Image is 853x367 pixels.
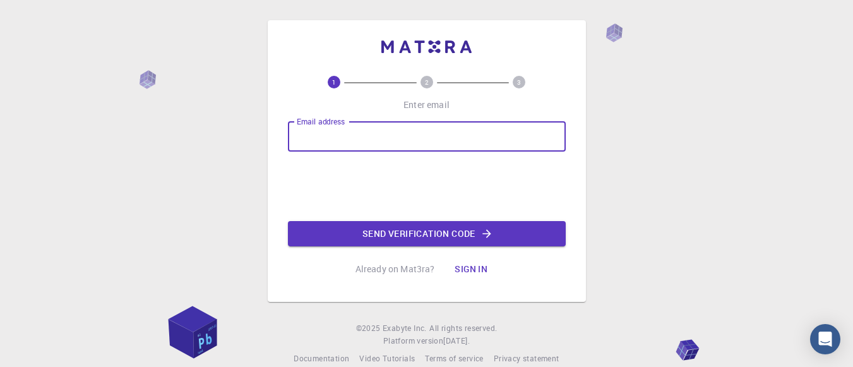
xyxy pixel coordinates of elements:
[494,352,559,365] a: Privacy statement
[331,162,523,211] iframe: reCAPTCHA
[383,335,443,347] span: Platform version
[425,352,483,365] a: Terms of service
[359,352,415,365] a: Video Tutorials
[332,78,336,87] text: 1
[294,352,349,365] a: Documentation
[359,353,415,363] span: Video Tutorials
[443,335,470,346] span: [DATE] .
[443,335,470,347] a: [DATE].
[429,322,497,335] span: All rights reserved.
[383,323,427,333] span: Exabyte Inc.
[355,263,435,275] p: Already on Mat3ra?
[425,353,483,363] span: Terms of service
[494,353,559,363] span: Privacy statement
[294,353,349,363] span: Documentation
[444,256,498,282] button: Sign in
[810,324,840,354] div: Open Intercom Messenger
[356,322,383,335] span: © 2025
[425,78,429,87] text: 2
[383,322,427,335] a: Exabyte Inc.
[403,99,450,111] p: Enter email
[288,221,566,246] button: Send verification code
[297,116,345,127] label: Email address
[517,78,521,87] text: 3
